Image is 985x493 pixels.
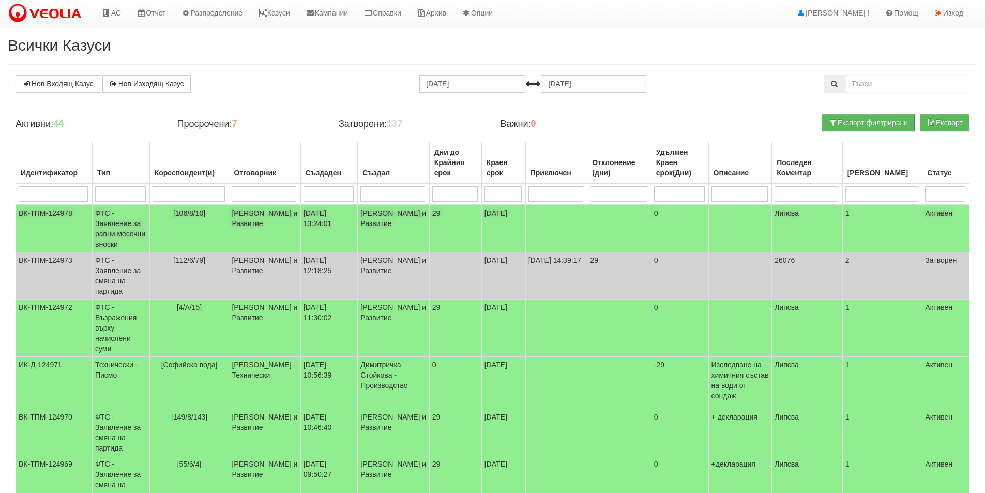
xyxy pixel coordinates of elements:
span: 0 [432,361,436,369]
td: [PERSON_NAME] и Развитие [358,300,429,357]
td: 0 [651,409,708,456]
td: Активен [922,300,969,357]
td: Затворен [922,252,969,300]
span: Липсва [775,361,799,369]
td: ФТС - Заявление за смяна на партида [92,252,149,300]
td: ИК-Д-124971 [16,357,93,409]
td: [DATE] 14:39:17 [525,252,587,300]
div: Статус [925,166,966,180]
td: ФТС - Възражения върху начислени суми [92,300,149,357]
td: ВК-ТПМ-124972 [16,300,93,357]
span: 29 [432,460,441,468]
th: Отклонение (дни): No sort applied, activate to apply an ascending sort [587,142,651,184]
td: 1 [842,409,922,456]
a: Нов Изходящ Казус [102,75,191,93]
div: Отговорник [232,166,297,180]
button: Експорт филтрирани [822,114,915,131]
h4: Затворени: [339,119,484,129]
span: 29 [432,209,441,217]
th: Създал: No sort applied, activate to apply an ascending sort [358,142,429,184]
td: ВК-ТПМ-124978 [16,205,93,252]
td: [PERSON_NAME] и Развитие [358,409,429,456]
td: [DATE] [481,205,525,252]
td: 1 [842,357,922,409]
td: [DATE] 10:46:40 [300,409,358,456]
td: -29 [651,357,708,409]
div: Удължен Краен срок(Дни) [654,145,706,180]
h4: Активни: [16,119,161,129]
td: Активен [922,205,969,252]
th: Последен Коментар: No sort applied, activate to apply an ascending sort [772,142,842,184]
span: Липсва [775,460,799,468]
td: 1 [842,205,922,252]
td: [PERSON_NAME] - Технически [229,357,300,409]
span: [Софийска вода] [161,361,218,369]
td: 0 [651,300,708,357]
p: Изследване на химичния състав на води от сондаж [711,360,769,401]
td: [DATE] 12:18:25 [300,252,358,300]
td: [PERSON_NAME] и Развитие [229,409,300,456]
td: ФТС - Заявление за смяна на партида [92,409,149,456]
td: Технически - Писмо [92,357,149,409]
th: Идентификатор: No sort applied, activate to apply an ascending sort [16,142,93,184]
div: Описание [711,166,769,180]
span: [149/8/143] [171,413,207,421]
th: Брой Файлове: No sort applied, activate to apply an ascending sort [842,142,922,184]
td: [DATE] [481,252,525,300]
th: Удължен Краен срок(Дни): No sort applied, activate to apply an ascending sort [651,142,708,184]
b: 44 [53,118,64,129]
div: Създал [360,166,426,180]
div: Краен срок [484,155,523,180]
input: Търсене по Идентификатор, Бл/Вх/Ап, Тип, Описание, Моб. Номер, Имейл, Файл, Коментар, [845,75,969,93]
td: ФТС - Заявление за равни месечни вноски [92,205,149,252]
td: [PERSON_NAME] и Развитие [358,205,429,252]
th: Описание: No sort applied, activate to apply an ascending sort [708,142,772,184]
th: Отговорник: No sort applied, activate to apply an ascending sort [229,142,300,184]
td: [DATE] 13:24:01 [300,205,358,252]
div: Дни до Крайния срок [432,145,479,180]
td: [PERSON_NAME] и Развитие [229,252,300,300]
p: + декларация [711,412,769,422]
td: 29 [587,252,651,300]
td: 2 [842,252,922,300]
div: Последен Коментар [775,155,839,180]
span: 26076 [775,256,795,264]
span: 29 [432,413,441,421]
th: Краен срок: No sort applied, activate to apply an ascending sort [481,142,525,184]
p: +декларация [711,459,769,469]
div: Тип [95,166,147,180]
span: [4/А/15] [177,303,202,311]
td: [DATE] [481,300,525,357]
td: [PERSON_NAME] и Развитие [229,300,300,357]
span: [106/8/10] [173,209,205,217]
span: 29 [432,303,441,311]
div: Отклонение (дни) [590,155,648,180]
b: 7 [232,118,237,129]
span: [55/6/4] [177,460,202,468]
td: ВК-ТПМ-124970 [16,409,93,456]
td: Активен [922,409,969,456]
td: Активен [922,357,969,409]
td: [DATE] 11:30:02 [300,300,358,357]
div: Приключен [528,166,585,180]
span: Липсва [775,209,799,217]
td: ВК-ТПМ-124973 [16,252,93,300]
b: 137 [387,118,402,129]
span: [112/6/79] [173,256,205,264]
h2: Всички Казуси [8,37,977,54]
td: [DATE] [481,357,525,409]
img: VeoliaLogo.png [8,3,86,24]
td: [DATE] [481,409,525,456]
th: Статус: No sort applied, activate to apply an ascending sort [922,142,969,184]
span: Липсва [775,303,799,311]
h4: Просрочени: [177,119,323,129]
th: Кореспондент(и): No sort applied, activate to apply an ascending sort [149,142,229,184]
h4: Важни: [500,119,646,129]
td: [PERSON_NAME] и Развитие [229,205,300,252]
td: Димитричка Стойкова - Производство [358,357,429,409]
th: Тип: No sort applied, activate to apply an ascending sort [92,142,149,184]
b: 0 [531,118,536,129]
a: Нов Входящ Казус [16,75,100,93]
div: Създаден [304,166,355,180]
div: [PERSON_NAME] [845,166,920,180]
